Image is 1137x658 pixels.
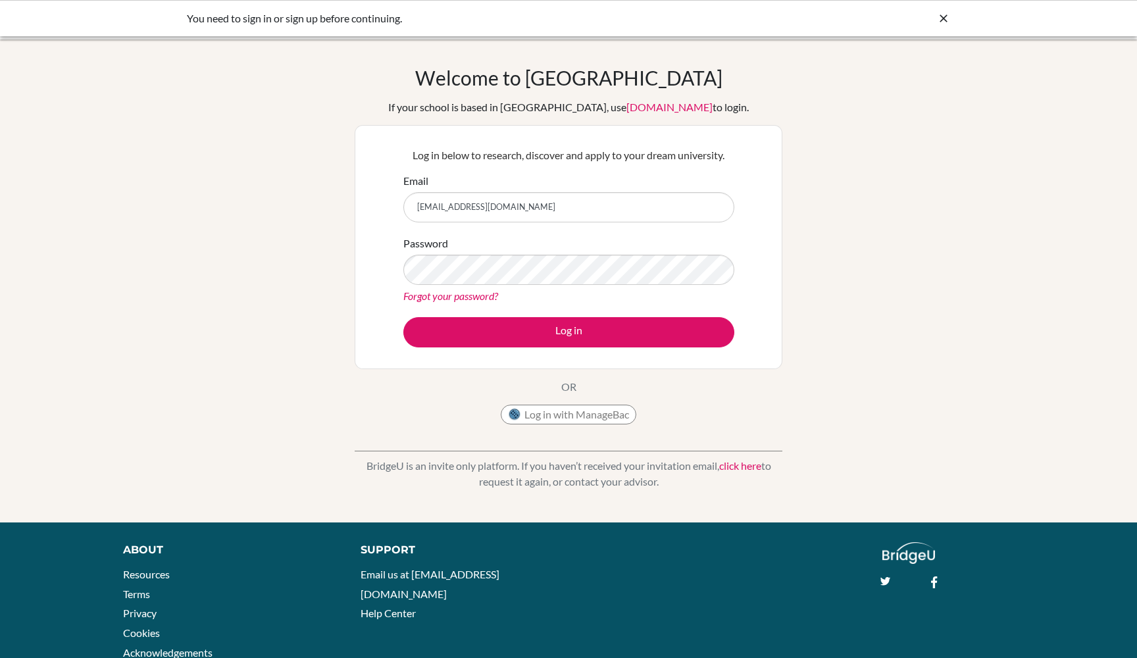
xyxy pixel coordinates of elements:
[561,379,576,395] p: OR
[123,626,160,639] a: Cookies
[415,66,722,89] h1: Welcome to [GEOGRAPHIC_DATA]
[501,405,636,424] button: Log in with ManageBac
[403,236,448,251] label: Password
[719,459,761,472] a: click here
[123,588,150,600] a: Terms
[882,542,936,564] img: logo_white@2x-f4f0deed5e89b7ecb1c2cc34c3e3d731f90f0f143d5ea2071677605dd97b5244.png
[388,99,749,115] div: If your school is based in [GEOGRAPHIC_DATA], use to login.
[361,607,416,619] a: Help Center
[355,458,782,490] p: BridgeU is an invite only platform. If you haven’t received your invitation email, to request it ...
[123,568,170,580] a: Resources
[123,607,157,619] a: Privacy
[403,173,428,189] label: Email
[361,542,554,558] div: Support
[403,147,734,163] p: Log in below to research, discover and apply to your dream university.
[361,568,499,600] a: Email us at [EMAIL_ADDRESS][DOMAIN_NAME]
[626,101,713,113] a: [DOMAIN_NAME]
[403,290,498,302] a: Forgot your password?
[187,11,753,26] div: You need to sign in or sign up before continuing.
[403,317,734,347] button: Log in
[123,542,331,558] div: About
